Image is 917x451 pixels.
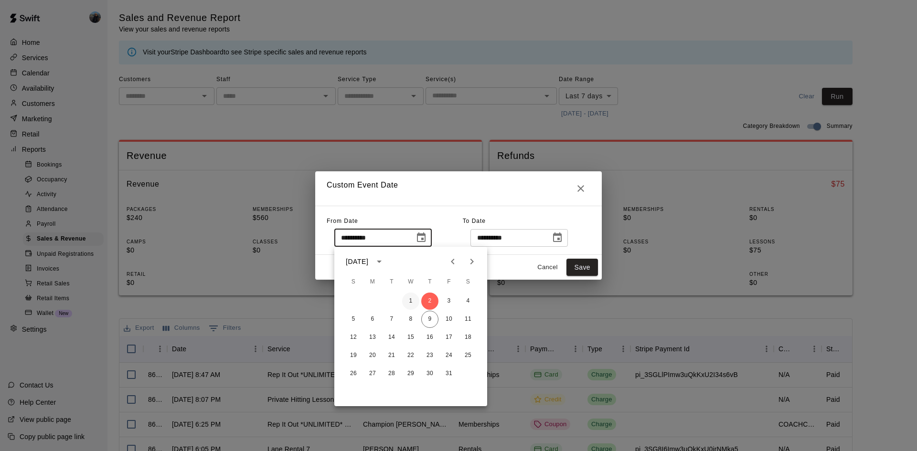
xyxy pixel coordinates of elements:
[459,347,477,364] button: 25
[371,253,387,270] button: calendar view is open, switch to year view
[443,252,462,271] button: Previous month
[364,365,381,382] button: 27
[440,365,458,382] button: 31
[440,273,458,292] span: Friday
[402,293,419,310] button: 1
[315,171,602,206] h2: Custom Event Date
[566,259,598,276] button: Save
[402,365,419,382] button: 29
[459,293,477,310] button: 4
[402,329,419,346] button: 15
[571,179,590,198] button: Close
[345,365,362,382] button: 26
[462,252,481,271] button: Next month
[402,273,419,292] span: Wednesday
[383,365,400,382] button: 28
[459,329,477,346] button: 18
[532,260,563,275] button: Cancel
[440,311,458,328] button: 10
[345,329,362,346] button: 12
[412,228,431,247] button: Choose date, selected date is Oct 2, 2025
[421,311,438,328] button: 9
[364,329,381,346] button: 13
[421,273,438,292] span: Thursday
[364,311,381,328] button: 6
[402,347,419,364] button: 22
[383,273,400,292] span: Tuesday
[327,218,358,224] span: From Date
[440,329,458,346] button: 17
[402,311,419,328] button: 8
[364,273,381,292] span: Monday
[345,273,362,292] span: Sunday
[459,273,477,292] span: Saturday
[548,228,567,247] button: Choose date, selected date is Oct 9, 2025
[421,347,438,364] button: 23
[383,311,400,328] button: 7
[440,347,458,364] button: 24
[421,365,438,382] button: 30
[463,218,486,224] span: To Date
[383,347,400,364] button: 21
[421,329,438,346] button: 16
[459,311,477,328] button: 11
[440,293,458,310] button: 3
[364,347,381,364] button: 20
[421,293,438,310] button: 2
[345,311,362,328] button: 5
[345,347,362,364] button: 19
[346,257,368,267] div: [DATE]
[383,329,400,346] button: 14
